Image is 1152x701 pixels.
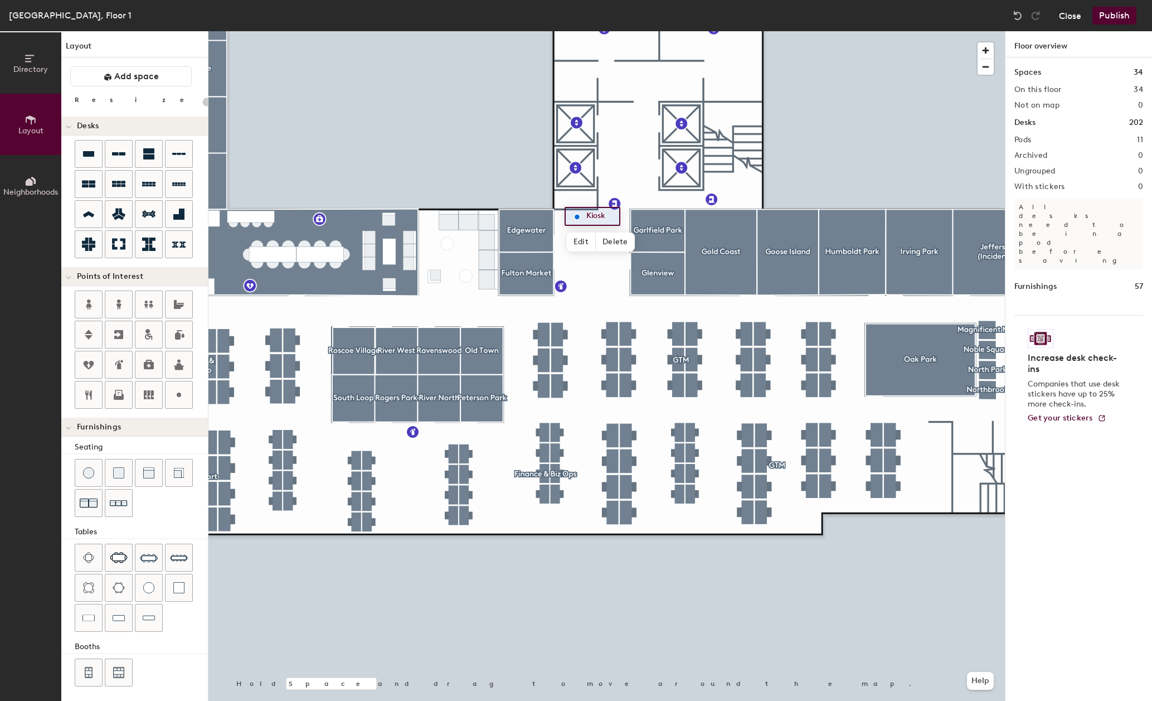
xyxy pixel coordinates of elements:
img: Couch (x2) [80,494,98,512]
button: Four seat table [75,544,103,572]
img: Table (round) [143,582,154,593]
img: Table (1x2) [82,612,95,623]
img: Couch (corner) [173,467,184,478]
span: Neighborhoods [3,187,58,197]
a: Get your stickers [1028,414,1106,423]
img: Six seat round table [113,582,125,593]
button: Stool [75,459,103,487]
img: Table (1x3) [113,612,125,623]
span: Layout [18,126,43,136]
h2: 0 [1138,101,1143,110]
button: Couch (middle) [135,459,163,487]
img: Four seat booth [84,667,94,678]
img: Six seat booth [113,667,124,678]
img: Sticker logo [1028,329,1053,348]
h1: Spaces [1014,66,1041,79]
h1: Desks [1014,117,1036,129]
img: Redo [1030,10,1041,21]
h1: 34 [1134,66,1143,79]
button: Eight seat table [135,544,163,572]
h2: 0 [1138,167,1143,176]
img: Table (1x4) [143,612,155,623]
div: Booths [75,641,208,653]
img: Table (1x1) [173,582,184,593]
p: Companies that use desk stickers have up to 25% more check-ins. [1028,379,1123,409]
h2: Pods [1014,136,1031,144]
button: Four seat booth [75,659,103,687]
button: Couch (x3) [105,489,133,517]
button: Table (round) [135,574,163,602]
img: Six seat table [110,552,128,563]
h2: 0 [1138,151,1143,160]
img: Four seat table [83,552,94,563]
button: Six seat table [105,544,133,572]
h2: With stickers [1014,182,1065,191]
h2: Not on map [1014,101,1059,110]
div: Resize [75,95,198,104]
span: Directory [13,65,48,74]
img: Stool [83,467,94,478]
img: Undo [1012,10,1023,21]
button: Six seat booth [105,659,133,687]
h2: On this floor [1014,85,1062,94]
div: Seating [75,441,208,453]
button: Close [1059,7,1081,25]
span: Edit [567,233,596,252]
span: Delete [596,233,635,252]
button: Four seat round table [75,574,103,602]
div: [GEOGRAPHIC_DATA], Floor 1 [9,8,132,22]
h1: 202 [1129,117,1143,129]
img: Eight seat table [140,549,158,567]
button: Add space [70,66,192,86]
span: Desks [77,122,99,130]
span: Get your stickers [1028,413,1093,423]
span: Furnishings [77,423,121,432]
h2: 0 [1138,182,1143,191]
h2: 11 [1137,136,1143,144]
h1: Furnishings [1014,281,1057,293]
img: Cushion [113,467,124,478]
img: Couch (x3) [110,495,128,512]
h1: Floor overview [1005,31,1152,57]
h2: 34 [1134,85,1143,94]
button: Couch (x2) [75,489,103,517]
button: Cushion [105,459,133,487]
h1: 57 [1135,281,1143,293]
img: Four seat round table [83,582,94,593]
button: Table (1x4) [135,604,163,632]
button: Table (1x1) [165,574,193,602]
img: Couch (middle) [143,467,154,478]
span: Points of Interest [77,272,143,281]
h2: Ungrouped [1014,167,1056,176]
img: Ten seat table [170,549,188,567]
button: Couch (corner) [165,459,193,487]
button: Help [967,672,994,690]
button: Ten seat table [165,544,193,572]
div: Tables [75,526,208,538]
button: Table (1x2) [75,604,103,632]
h4: Increase desk check-ins [1028,352,1123,375]
button: Publish [1092,7,1136,25]
button: Six seat round table [105,574,133,602]
h2: Archived [1014,151,1047,160]
p: All desks need to be in a pod before saving [1014,198,1143,269]
button: Table (1x3) [105,604,133,632]
span: Add space [114,71,159,82]
h1: Layout [61,40,208,57]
